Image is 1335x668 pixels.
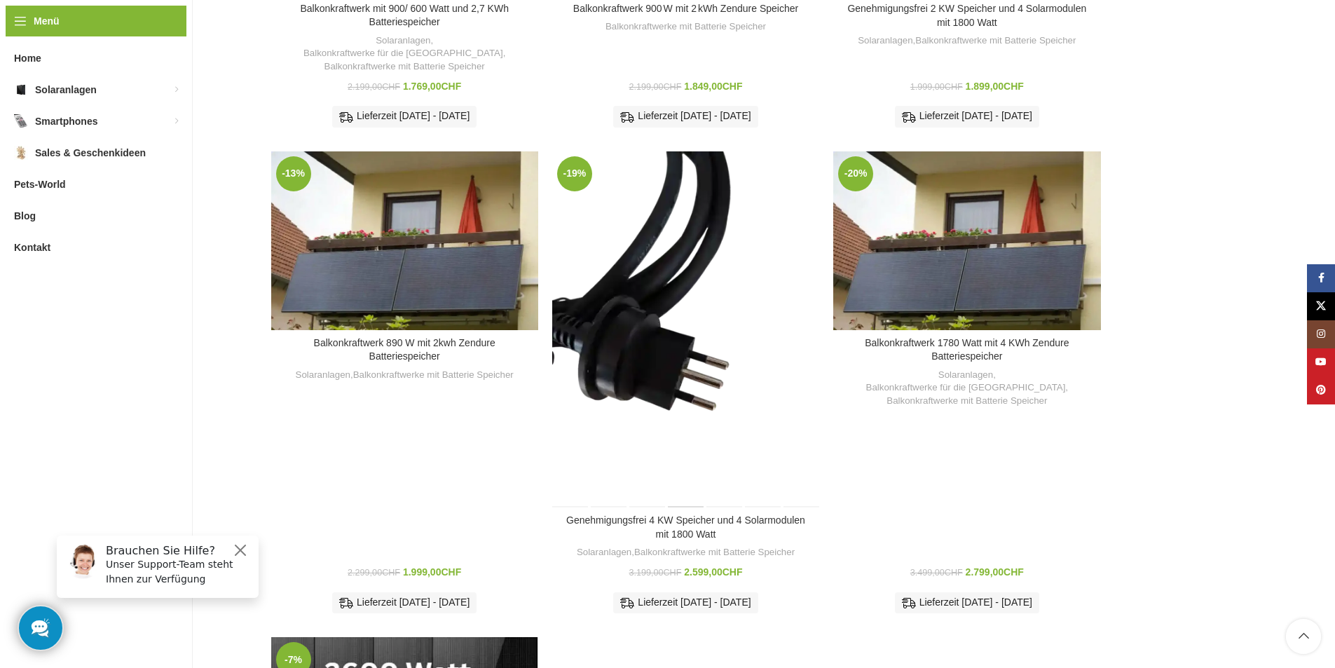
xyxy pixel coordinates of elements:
[634,546,795,559] a: Balkonkraftwerke mit Batterie Speicher
[276,156,311,191] span: -13%
[945,568,963,578] span: CHF
[14,146,28,160] img: Sales & Geschenkideen
[14,114,28,128] img: Smartphones
[278,369,531,382] div: ,
[886,395,1047,408] a: Balkonkraftwerke mit Batterie Speicher
[833,151,1100,330] a: Balkonkraftwerk 1780 Watt mit 4 KWh Zendure Batteriespeicher
[35,109,97,134] span: Smartphones
[382,82,400,92] span: CHF
[938,369,993,382] a: Solaranlagen
[60,33,205,62] p: Unser Support-Team steht Ihnen zur Verfügung
[847,3,1086,28] a: Genehmigungsfrei 2 KW Speicher und 4 Solarmodulen mit 1800 Watt
[278,34,531,74] div: , ,
[684,566,742,578] bdi: 2.599,00
[966,81,1024,92] bdi: 1.899,00
[866,381,1066,395] a: Balkonkraftwerke für die [GEOGRAPHIC_DATA]
[348,568,400,578] bdi: 2.299,00
[35,140,146,165] span: Sales & Geschenkideen
[865,337,1069,362] a: Balkonkraftwerk 1780 Watt mit 4 KWh Zendure Batteriespeicher
[838,156,873,191] span: -20%
[376,34,430,48] a: Solaranlagen
[573,3,798,14] a: Balkonkraftwerk 900 W mit 2 kWh Zendure Speicher
[353,369,514,382] a: Balkonkraftwerke mit Batterie Speicher
[1307,376,1335,404] a: Pinterest Social Link
[577,546,631,559] a: Solaranlagen
[14,46,41,71] span: Home
[663,568,681,578] span: CHF
[1286,619,1321,654] a: Scroll to top button
[35,77,97,102] span: Solaranlagen
[858,34,912,48] a: Solaranlagen
[1307,348,1335,376] a: YouTube Social Link
[559,546,812,559] div: ,
[403,566,461,578] bdi: 1.999,00
[910,568,963,578] bdi: 3.499,00
[1307,320,1335,348] a: Instagram Social Link
[296,369,350,382] a: Solaranlagen
[348,82,400,92] bdi: 2.199,00
[613,592,758,613] div: Lieferzeit [DATE] - [DATE]
[1004,566,1024,578] span: CHF
[441,566,461,578] span: CHF
[14,83,28,97] img: Solaranlagen
[629,82,681,92] bdi: 2.199,00
[14,203,36,229] span: Blog
[552,151,819,507] a: Genehmigungsfrei 4 KW Speicher und 4 Solarmodulen mit 1800 Watt
[557,156,592,191] span: -19%
[1307,264,1335,292] a: Facebook Social Link
[186,18,203,34] button: Close
[840,369,1093,408] div: , ,
[14,235,50,260] span: Kontakt
[382,568,400,578] span: CHF
[300,3,509,28] a: Balkonkraftwerk mit 900/ 600 Watt und 2,7 KWh Batteriespeicher
[332,106,477,127] div: Lieferzeit [DATE] - [DATE]
[34,13,60,29] span: Menü
[945,82,963,92] span: CHF
[14,172,66,197] span: Pets-World
[895,592,1039,613] div: Lieferzeit [DATE] - [DATE]
[723,566,743,578] span: CHF
[910,82,963,92] bdi: 1.999,00
[441,81,461,92] span: CHF
[324,60,485,74] a: Balkonkraftwerke mit Batterie Speicher
[403,81,461,92] bdi: 1.769,00
[332,592,477,613] div: Lieferzeit [DATE] - [DATE]
[723,81,743,92] span: CHF
[613,106,758,127] div: Lieferzeit [DATE] - [DATE]
[966,566,1024,578] bdi: 2.799,00
[629,568,681,578] bdi: 3.199,00
[314,337,495,362] a: Balkonkraftwerk 890 W mit 2kwh Zendure Batteriespeicher
[915,34,1076,48] a: Balkonkraftwerke mit Batterie Speicher
[566,514,805,540] a: Genehmigungsfrei 4 KW Speicher und 4 Solarmodulen mit 1800 Watt
[684,81,742,92] bdi: 1.849,00
[1307,292,1335,320] a: X Social Link
[840,34,1093,48] div: ,
[271,151,538,330] a: Balkonkraftwerk 890 W mit 2kwh Zendure Batteriespeicher
[20,20,55,55] img: Customer service
[60,20,205,33] h6: Brauchen Sie Hilfe?
[605,20,766,34] a: Balkonkraftwerke mit Batterie Speicher
[1004,81,1024,92] span: CHF
[663,82,681,92] span: CHF
[895,106,1039,127] div: Lieferzeit [DATE] - [DATE]
[303,47,503,60] a: Balkonkraftwerke für die [GEOGRAPHIC_DATA]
